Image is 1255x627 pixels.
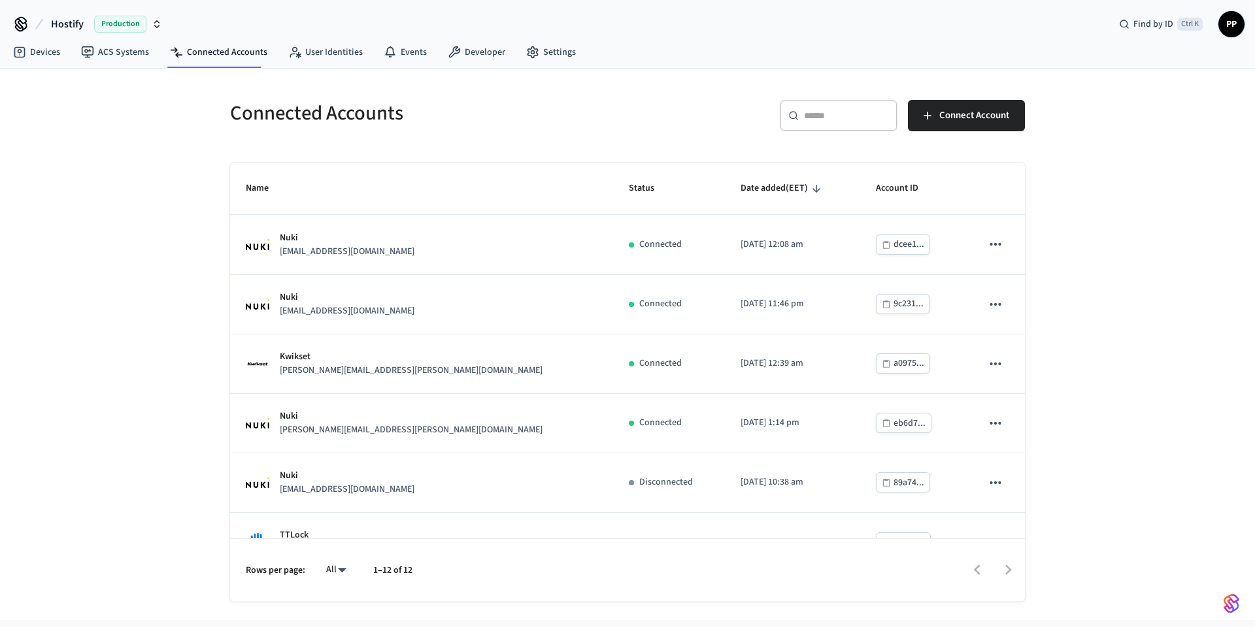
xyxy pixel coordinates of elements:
[278,40,373,64] a: User Identities
[516,40,586,64] a: Settings
[246,530,269,554] img: TTLock Logo, Square
[71,40,159,64] a: ACS Systems
[94,16,146,33] span: Production
[280,245,414,259] p: [EMAIL_ADDRESS][DOMAIN_NAME]
[1177,18,1203,31] span: Ctrl K
[437,40,516,64] a: Developer
[280,423,543,437] p: [PERSON_NAME][EMAIL_ADDRESS][PERSON_NAME][DOMAIN_NAME]
[894,475,924,491] div: 89a74...
[1218,11,1245,37] button: PP
[1224,593,1239,614] img: SeamLogoGradient.69752ec5.svg
[280,304,414,318] p: [EMAIL_ADDRESS][DOMAIN_NAME]
[280,231,414,245] p: Nuki
[246,352,269,376] img: Kwikset Logo, Square
[876,294,929,314] button: 9c231...
[741,416,845,430] p: [DATE] 1:14 pm
[939,107,1009,124] span: Connect Account
[741,238,845,251] p: [DATE] 12:08 am
[246,299,269,310] img: Nuki Logo, Square
[639,357,682,370] p: Connected
[280,469,414,483] p: Nuki
[280,350,543,364] p: Kwikset
[876,353,930,374] button: a0975...
[373,564,412,577] p: 1–12 of 12
[639,416,682,430] p: Connected
[876,178,935,199] span: Account ID
[876,532,931,553] button: 383d1...
[639,297,682,311] p: Connected
[894,355,924,372] div: a0975...
[639,536,682,549] p: Connected
[280,483,414,496] p: [EMAIL_ADDRESS][DOMAIN_NAME]
[246,418,269,428] img: Nuki Logo, Square
[741,475,845,489] p: [DATE] 10:38 am
[246,239,269,249] img: Nuki Logo, Square
[280,364,543,378] p: [PERSON_NAME][EMAIL_ADDRESS][PERSON_NAME][DOMAIN_NAME]
[894,236,924,253] div: dcee1...
[629,178,671,199] span: Status
[321,560,352,579] div: All
[741,297,845,311] p: [DATE] 11:46 pm
[246,477,269,488] img: Nuki Logo, Square
[1109,12,1213,36] div: Find by IDCtrl K
[1133,18,1173,31] span: Find by ID
[876,234,930,255] button: dcee1...
[741,536,845,549] p: [DATE] 10:53 am
[894,534,925,551] div: 383d1...
[280,528,350,542] p: TTLock
[280,410,543,423] p: Nuki
[159,40,278,64] a: Connected Accounts
[876,472,930,492] button: 89a74...
[894,415,926,432] div: eb6d7...
[373,40,437,64] a: Events
[741,178,825,199] span: Date added(EET)
[280,291,414,304] p: Nuki
[908,100,1025,131] button: Connect Account
[876,413,931,433] button: eb6d7...
[246,564,305,577] p: Rows per page:
[51,16,84,32] span: Hostify
[3,40,71,64] a: Devices
[1220,12,1243,36] span: PP
[639,238,682,251] p: Connected
[246,178,286,199] span: Name
[230,100,620,127] h5: Connected Accounts
[639,475,693,489] p: Disconnected
[894,296,924,312] div: 9c231...
[741,357,845,370] p: [DATE] 12:39 am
